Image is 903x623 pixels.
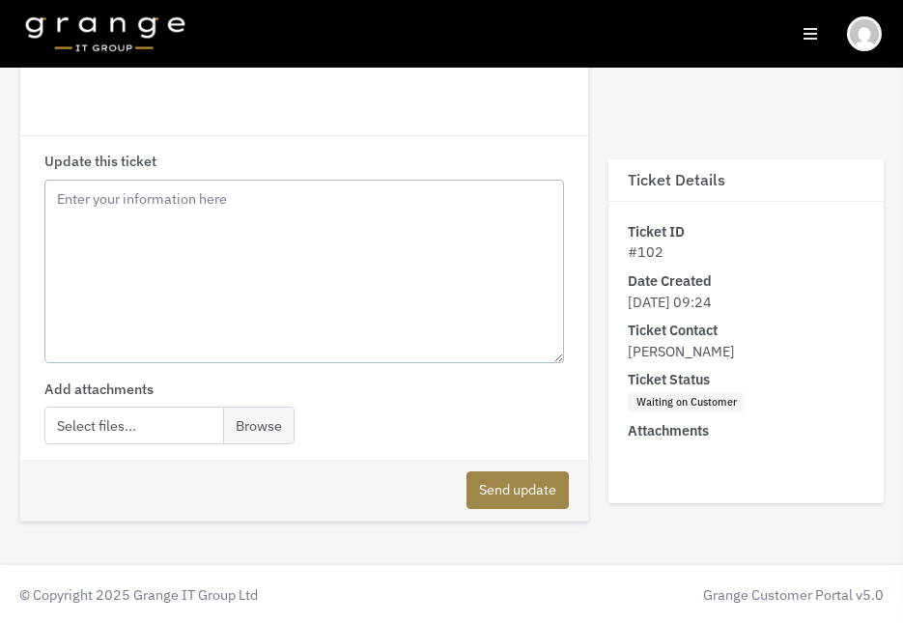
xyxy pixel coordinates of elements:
dt: Attachments [628,421,864,442]
span: Waiting on Customer [628,392,745,413]
label: Update this ticket [44,151,156,172]
dt: Ticket Contact [628,321,864,342]
button: Send update [466,471,569,509]
dt: Ticket ID [628,221,864,242]
dt: Ticket Status [628,370,864,391]
div: © Copyright 2025 Grange IT Group Ltd [10,584,452,606]
dt: Date Created [628,270,864,292]
div: Grange Customer Portal v5.0 [462,584,885,606]
label: Add attachments [44,379,154,400]
span: [DATE] 09:24 [628,293,712,311]
span: #102 [628,243,663,262]
span: [PERSON_NAME] [628,342,735,360]
h3: Ticket Details [608,159,884,202]
img: Header Avatar [847,16,882,51]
